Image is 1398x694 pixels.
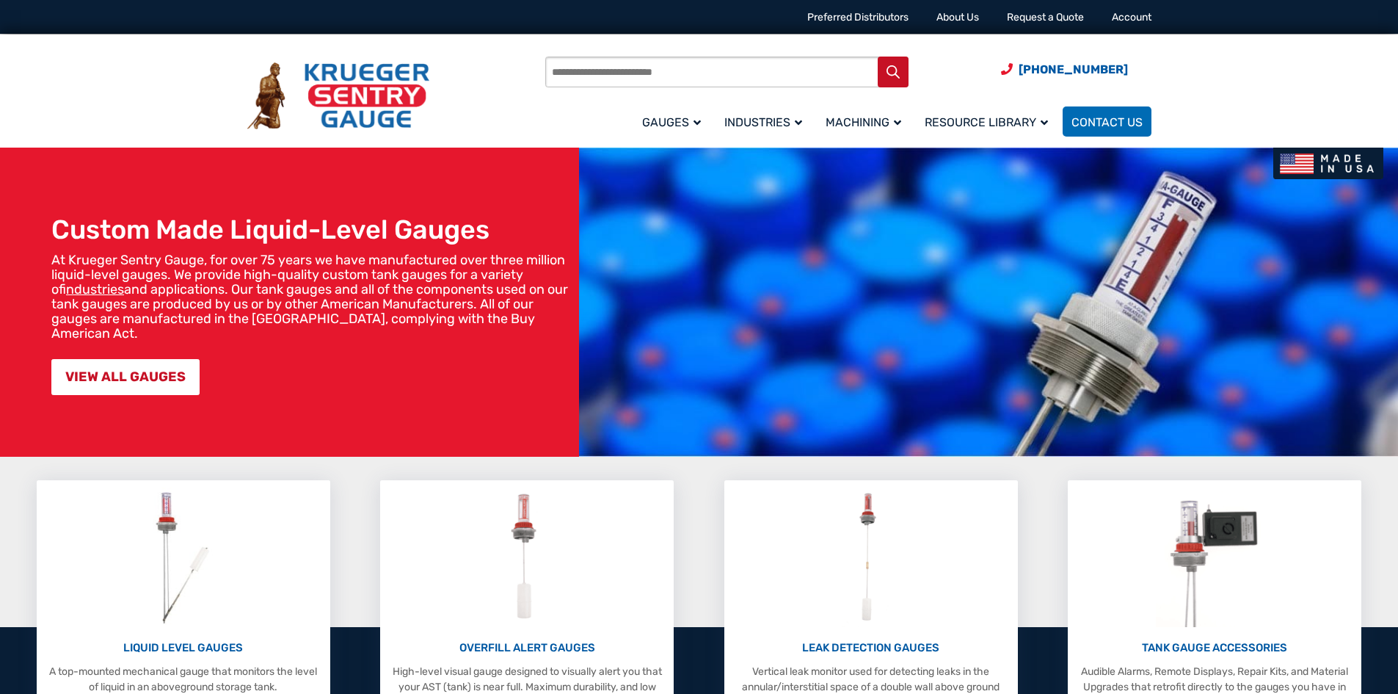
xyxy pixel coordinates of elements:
[716,104,817,139] a: Industries
[925,115,1048,129] span: Resource Library
[633,104,716,139] a: Gauges
[66,281,124,297] a: industries
[842,488,900,627] img: Leak Detection Gauges
[1063,106,1151,137] a: Contact Us
[44,640,323,657] p: LIQUID LEVEL GAUGES
[916,104,1063,139] a: Resource Library
[51,214,572,245] h1: Custom Made Liquid-Level Gauges
[51,359,200,395] a: VIEW ALL GAUGES
[1273,148,1383,179] img: Made In USA
[724,115,802,129] span: Industries
[1112,11,1151,24] a: Account
[1071,115,1143,129] span: Contact Us
[807,11,909,24] a: Preferred Distributors
[732,640,1011,657] p: LEAK DETECTION GAUGES
[579,148,1398,457] img: bg_hero_bannerksentry
[247,62,429,130] img: Krueger Sentry Gauge
[817,104,916,139] a: Machining
[144,488,222,627] img: Liquid Level Gauges
[387,640,666,657] p: OVERFILL ALERT GAUGES
[51,253,572,341] p: At Krueger Sentry Gauge, for over 75 years we have manufactured over three million liquid-level g...
[1075,640,1354,657] p: TANK GAUGE ACCESSORIES
[1019,62,1128,76] span: [PHONE_NUMBER]
[826,115,901,129] span: Machining
[936,11,979,24] a: About Us
[1001,60,1128,79] a: Phone Number (920) 434-8860
[1156,488,1274,627] img: Tank Gauge Accessories
[642,115,701,129] span: Gauges
[495,488,560,627] img: Overfill Alert Gauges
[1007,11,1084,24] a: Request a Quote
